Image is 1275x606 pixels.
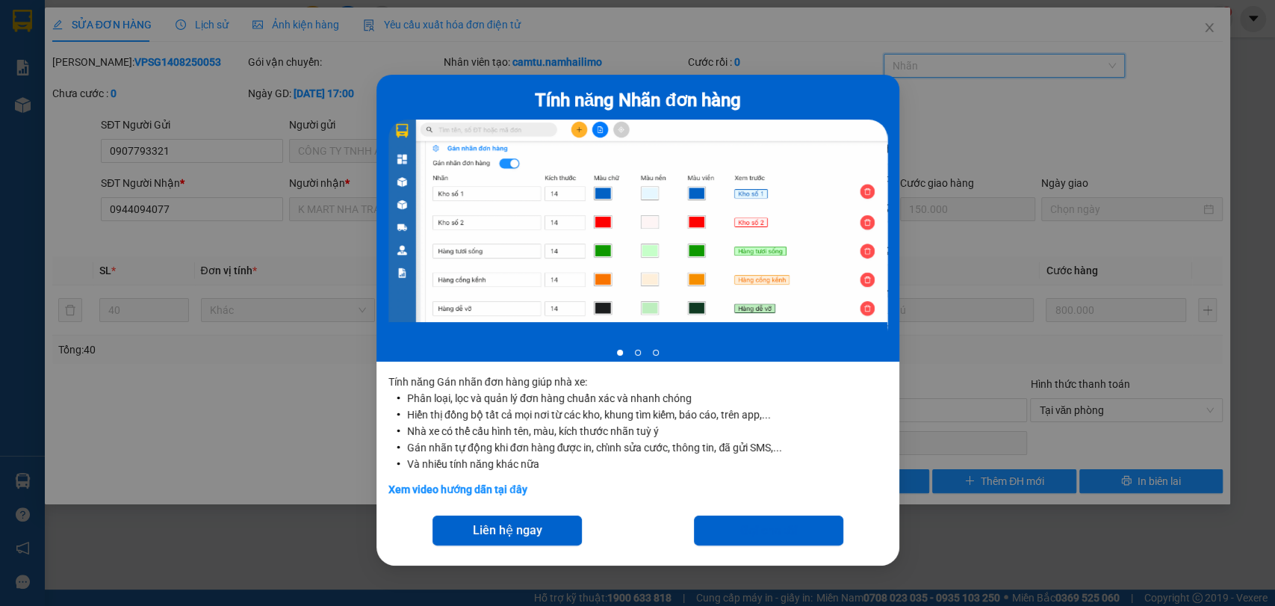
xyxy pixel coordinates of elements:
[432,516,582,545] button: Liên hệ ngay
[617,350,623,356] li: slide item 1
[7,7,217,64] li: Nam Hải Limousine
[635,350,641,356] li: slide item 2
[407,423,887,439] li: Nhà xe có thể cấu hình tên, màu, kích thước nhãn tuỳ ý
[7,81,103,130] li: VP VP [GEOGRAPHIC_DATA]
[472,521,542,539] span: Liên hệ ngay
[407,456,887,472] li: Và nhiều tính năng khác nữa
[7,7,60,60] img: logo.jpg
[407,439,887,456] li: Gán nhãn tự động khi đơn hàng được in, chỉnh sửa cước, thông tin, đã gửi SMS,...
[653,350,659,356] li: slide item 3
[694,516,843,545] button: Gọi cho tôi
[407,390,887,406] li: Phân loại, lọc và quản lý đơn hàng chuẩn xác và nhanh chóng
[388,483,527,495] a: Xem video hướng dẫn tại đây
[103,81,199,130] li: VP VP [PERSON_NAME] Lão
[376,362,899,516] div: Tính năng Gán nhãn đơn hàng giúp nhà xe:
[407,406,887,423] li: Hiển thị đồng bộ tất cả mọi nơi từ các kho, khung tìm kiếm, báo cáo, trên app,...
[388,87,887,115] div: Tính năng Nhãn đơn hàng
[740,521,797,539] span: Gọi cho tôi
